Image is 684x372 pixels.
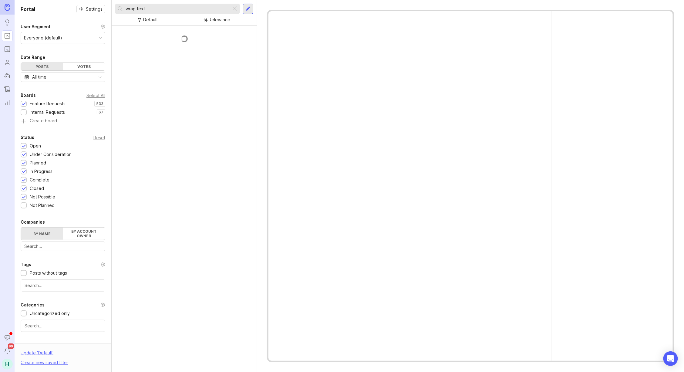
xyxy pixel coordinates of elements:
a: Autopilot [2,70,13,81]
div: Open Intercom Messenger [663,351,678,366]
button: Settings [76,5,105,13]
div: Create new saved filter [21,359,68,366]
div: Uncategorized only [30,310,70,317]
div: Tags [21,261,31,268]
div: Owner [21,342,35,349]
span: Settings [86,6,103,12]
div: Relevance [209,16,231,23]
div: Complete [30,177,49,183]
div: Everyone (default) [24,35,62,41]
p: 67 [99,110,103,115]
div: User Segment [21,23,50,30]
button: Announcements [2,332,13,343]
div: Boards [21,92,36,99]
div: Internal Requests [30,109,65,116]
div: Open [30,143,41,149]
input: Search... [126,5,229,12]
a: Changelog [2,84,13,95]
div: Reset [93,136,105,139]
svg: toggle icon [95,75,105,79]
a: Portal [2,30,13,41]
div: Under Consideration [30,151,72,158]
div: Posts without tags [30,270,67,276]
a: Users [2,57,13,68]
div: Closed [30,185,44,192]
div: Not Possible [30,194,55,200]
div: In Progress [30,168,52,175]
input: Search... [25,323,101,329]
a: Ideas [2,17,13,28]
div: Date Range [21,54,45,61]
div: Categories [21,301,45,309]
div: Status [21,134,34,141]
p: 533 [96,101,103,106]
input: Search... [24,243,102,250]
div: Planned [30,160,46,166]
div: Posts [21,63,63,70]
div: Update ' Default ' [21,350,53,359]
div: Default [143,16,158,23]
h1: Portal [21,5,35,13]
a: Roadmaps [2,44,13,55]
div: Feature Requests [30,100,66,107]
div: All time [32,74,46,80]
img: Canny Home [5,4,10,11]
span: 99 [8,343,14,349]
button: Notifications [2,345,13,356]
a: Reporting [2,97,13,108]
input: Search... [25,282,101,289]
label: By account owner [63,228,105,240]
button: H [2,359,13,370]
div: Votes [63,63,105,70]
div: Select All [86,94,105,97]
label: By name [21,228,63,240]
div: Not Planned [30,202,55,209]
div: Companies [21,218,45,226]
a: Create board [21,119,105,124]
